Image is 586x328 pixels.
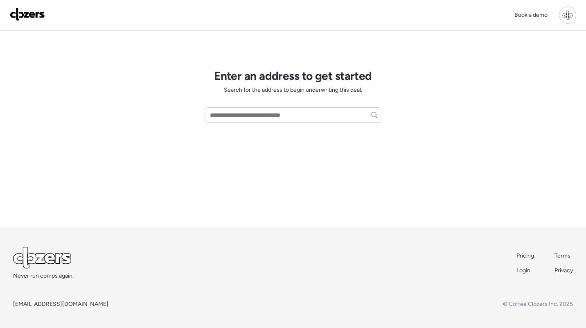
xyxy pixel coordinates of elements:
span: Pricing [516,252,534,259]
a: Terms [554,252,573,260]
a: Pricing [516,252,535,260]
span: Search for the address to begin underwriting this deal. [224,86,362,94]
img: Logo [10,8,45,21]
a: [EMAIL_ADDRESS][DOMAIN_NAME] [13,301,108,308]
a: Login [516,267,535,275]
span: Never run comps again. [13,272,74,280]
img: Logo Light [13,247,71,269]
span: Book a demo [514,11,548,18]
span: Terms [554,252,570,259]
h1: Enter an address to get started [214,69,372,83]
span: Privacy [554,267,573,274]
span: Login [516,267,530,274]
span: © Coffee Clozers Inc. 2025 [503,301,573,308]
a: Privacy [554,267,573,275]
